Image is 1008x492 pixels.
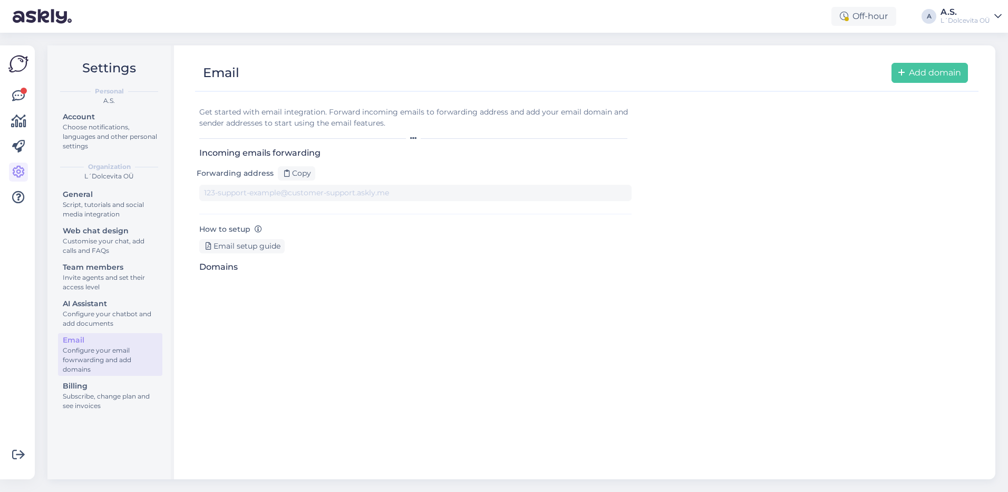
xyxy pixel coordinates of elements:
[95,87,124,96] b: Personal
[58,224,162,257] a: Web chat designCustomise your chat, add calls and FAQs
[199,224,262,235] label: How to setup
[941,8,1002,25] a: A.S.L´Dolcevita OÜ
[891,63,968,83] button: Add domain
[63,346,158,374] div: Configure your email fowrwarding and add domains
[58,260,162,294] a: Team membersInvite agents and set their access level
[941,16,990,25] div: L´Dolcevita OÜ
[58,110,162,153] a: AccountChoose notifications, languages and other personal settings
[199,107,632,129] div: Get started with email integration. Forward incoming emails to forwarding address and add your em...
[203,63,239,83] div: Email
[278,166,315,181] div: Copy
[63,262,158,273] div: Team members
[8,54,28,74] img: Askly Logo
[58,379,162,412] a: BillingSubscribe, change plan and see invoices
[63,392,158,411] div: Subscribe, change plan and see invoices
[56,58,162,78] h2: Settings
[63,111,158,122] div: Account
[88,162,131,172] b: Organization
[197,168,274,179] label: Forwarding address
[63,381,158,392] div: Billing
[63,298,158,309] div: AI Assistant
[58,333,162,376] a: EmailConfigure your email fowrwarding and add domains
[58,297,162,330] a: AI AssistantConfigure your chatbot and add documents
[199,239,285,253] div: Email setup guide
[199,148,632,158] h3: Incoming emails forwarding
[63,309,158,328] div: Configure your chatbot and add documents
[199,185,632,201] input: 123-support-example@customer-support.askly.me
[58,187,162,221] a: GeneralScript, tutorials and social media integration
[63,189,158,200] div: General
[63,225,158,236] div: Web chat design
[941,8,990,16] div: A.S.
[63,200,158,219] div: Script, tutorials and social media integration
[63,273,158,292] div: Invite agents and set their access level
[56,172,162,181] div: L´Dolcevita OÜ
[922,9,936,24] div: A
[831,7,896,26] div: Off-hour
[56,96,162,106] div: A.S.
[63,236,158,256] div: Customise your chat, add calls and FAQs
[199,262,632,272] h3: Domains
[63,122,158,151] div: Choose notifications, languages and other personal settings
[63,335,158,346] div: Email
